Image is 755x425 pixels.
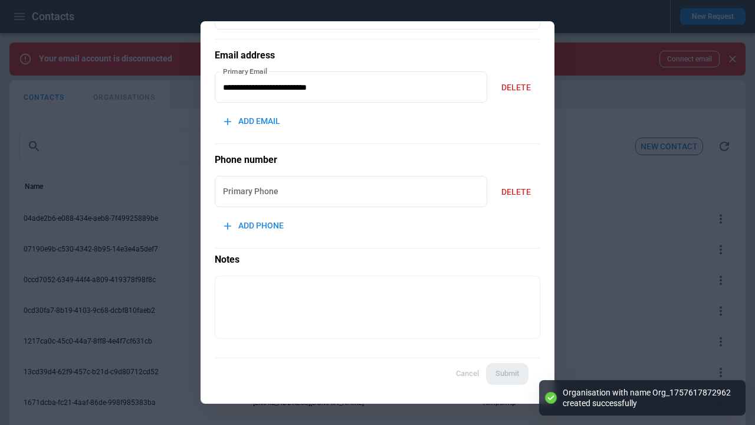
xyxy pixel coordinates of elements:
button: ADD EMAIL [215,109,290,134]
div: Organisation with name Org_1757617872962 created successfully [563,387,734,408]
label: Primary Email [223,66,268,76]
p: Notes [215,248,540,266]
button: ADD PHONE [215,213,293,238]
h5: Email address [215,49,540,62]
button: DELETE [492,75,540,100]
h5: Phone number [215,153,540,166]
button: DELETE [492,179,540,205]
